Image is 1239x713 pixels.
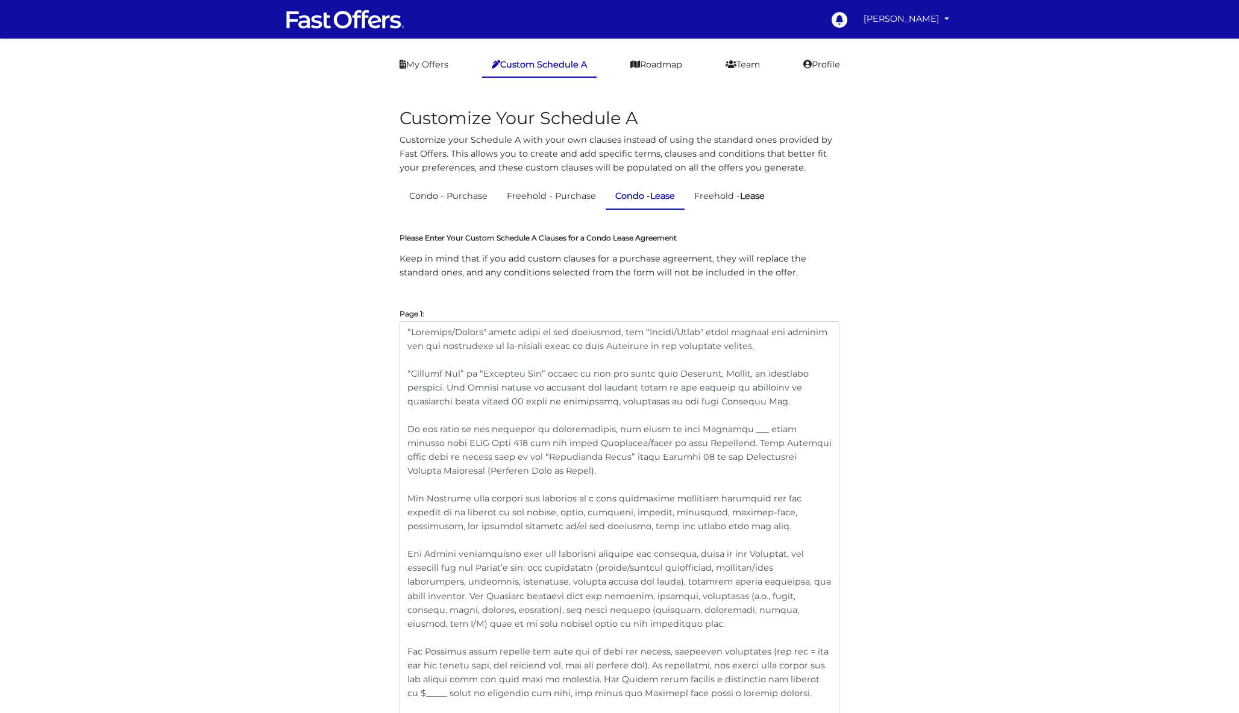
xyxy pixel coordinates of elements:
a: My Offers [390,53,458,77]
label: Page 1: [400,312,424,315]
h2: Customize Your Schedule A [400,108,839,129]
a: Custom Schedule A [482,53,597,78]
label: Please Enter Your Custom Schedule A Clauses for a Condo Lease Agreement [400,233,677,243]
a: Freehold - Purchase [497,184,606,208]
a: Freehold -Lease [685,184,774,208]
a: Roadmap [621,53,692,77]
strong: Lease [650,190,675,201]
a: [PERSON_NAME] [859,7,954,31]
a: Team [716,53,770,77]
a: Condo - Purchase [400,184,497,208]
a: Condo -Lease [606,184,685,209]
strong: Lease [740,190,765,201]
p: Keep in mind that if you add custom clauses for a purchase agreement, they will replace the stand... [400,252,839,280]
p: Customize your Schedule A with your own clauses instead of using the standard ones provided by Fa... [400,133,839,175]
a: Profile [794,53,850,77]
